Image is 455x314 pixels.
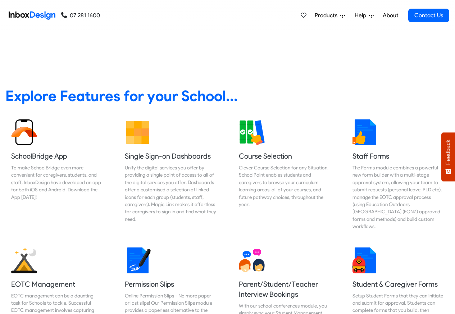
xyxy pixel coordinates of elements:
h5: EOTC Management [11,279,103,289]
h5: Course Selection [239,151,330,161]
heading: Explore Features for your School... [5,87,450,105]
span: Help [355,11,369,20]
img: 2022_01_25_icon_eonz.svg [11,247,37,273]
div: Unify the digital services you offer by providing a single point of access to all of the digital ... [125,164,216,223]
h5: Permission Slips [125,279,216,289]
h5: Single Sign-on Dashboards [125,151,216,161]
span: Products [315,11,340,20]
a: Single Sign-on Dashboards Unify the digital services you offer by providing a single point of acc... [119,114,222,236]
a: 07 281 1600 [61,11,100,20]
button: Feedback - Show survey [441,132,455,181]
a: Staff Forms The Forms module combines a powerful new form builder with a multi-stage approval sys... [347,114,450,236]
h5: Parent/Student/Teacher Interview Bookings [239,279,330,299]
div: The Forms module combines a powerful new form builder with a multi-stage approval system, allowin... [352,164,444,230]
h5: SchoolBridge App [11,151,103,161]
a: Contact Us [408,9,449,22]
h5: Staff Forms [352,151,444,161]
img: 2022_01_13_icon_student_form.svg [352,247,378,273]
a: SchoolBridge App To make SchoolBridge even more convenient for caregivers, students, and staff, I... [5,114,108,236]
a: Course Selection Clever Course Selection for any Situation. SchoolPoint enables students and care... [233,114,336,236]
img: 2022_01_13_icon_grid.svg [125,119,151,145]
a: Products [312,8,348,23]
img: 2022_01_13_icon_sb_app.svg [11,119,37,145]
div: Clever Course Selection for any Situation. SchoolPoint enables students and caregivers to browse ... [239,164,330,208]
a: About [381,8,400,23]
a: Help [352,8,377,23]
img: 2022_01_13_icon_thumbsup.svg [352,119,378,145]
span: Feedback [445,140,451,165]
img: 2022_01_13_icon_conversation.svg [239,247,265,273]
h5: Student & Caregiver Forms [352,279,444,289]
img: 2022_01_18_icon_signature.svg [125,247,151,273]
div: To make SchoolBridge even more convenient for caregivers, students, and staff, InboxDesign have d... [11,164,103,201]
img: 2022_01_13_icon_course_selection.svg [239,119,265,145]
